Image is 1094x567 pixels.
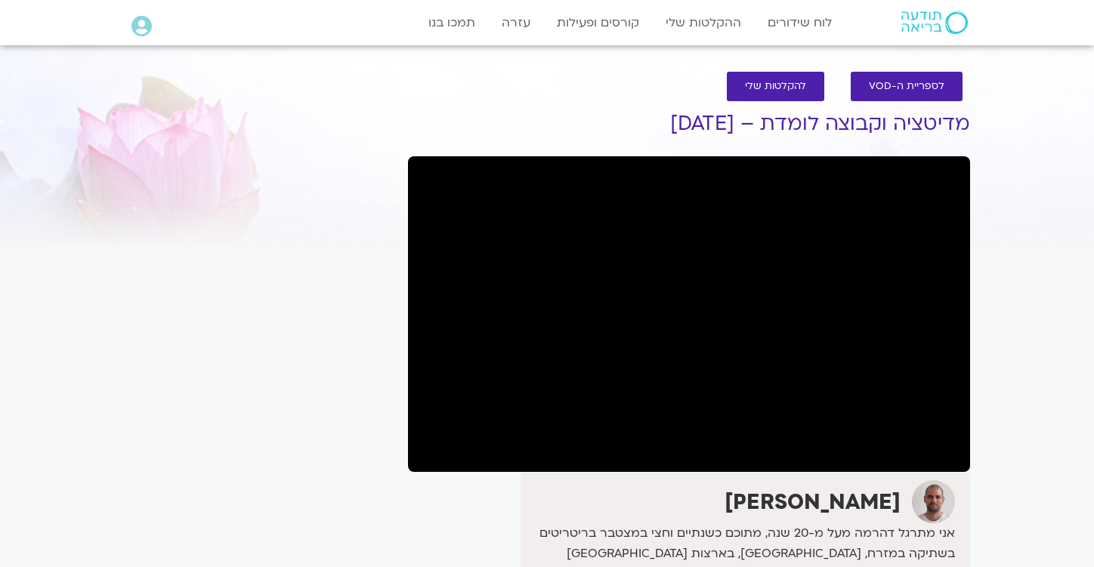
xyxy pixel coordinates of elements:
span: לספריית ה-VOD [869,81,944,92]
a: תמכו בנו [421,8,483,37]
img: דקל קנטי [912,480,955,523]
a: לוח שידורים [760,8,839,37]
img: תודעה בריאה [901,11,968,34]
a: קורסים ופעילות [549,8,647,37]
h1: מדיטציה וקבוצה לומדת – [DATE] [408,112,970,135]
a: לספריית ה-VOD [851,72,963,101]
a: להקלטות שלי [727,72,824,101]
strong: [PERSON_NAME] [725,488,901,516]
a: ההקלטות שלי [658,8,749,37]
a: עזרה [494,8,538,37]
span: להקלטות שלי [745,81,806,92]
